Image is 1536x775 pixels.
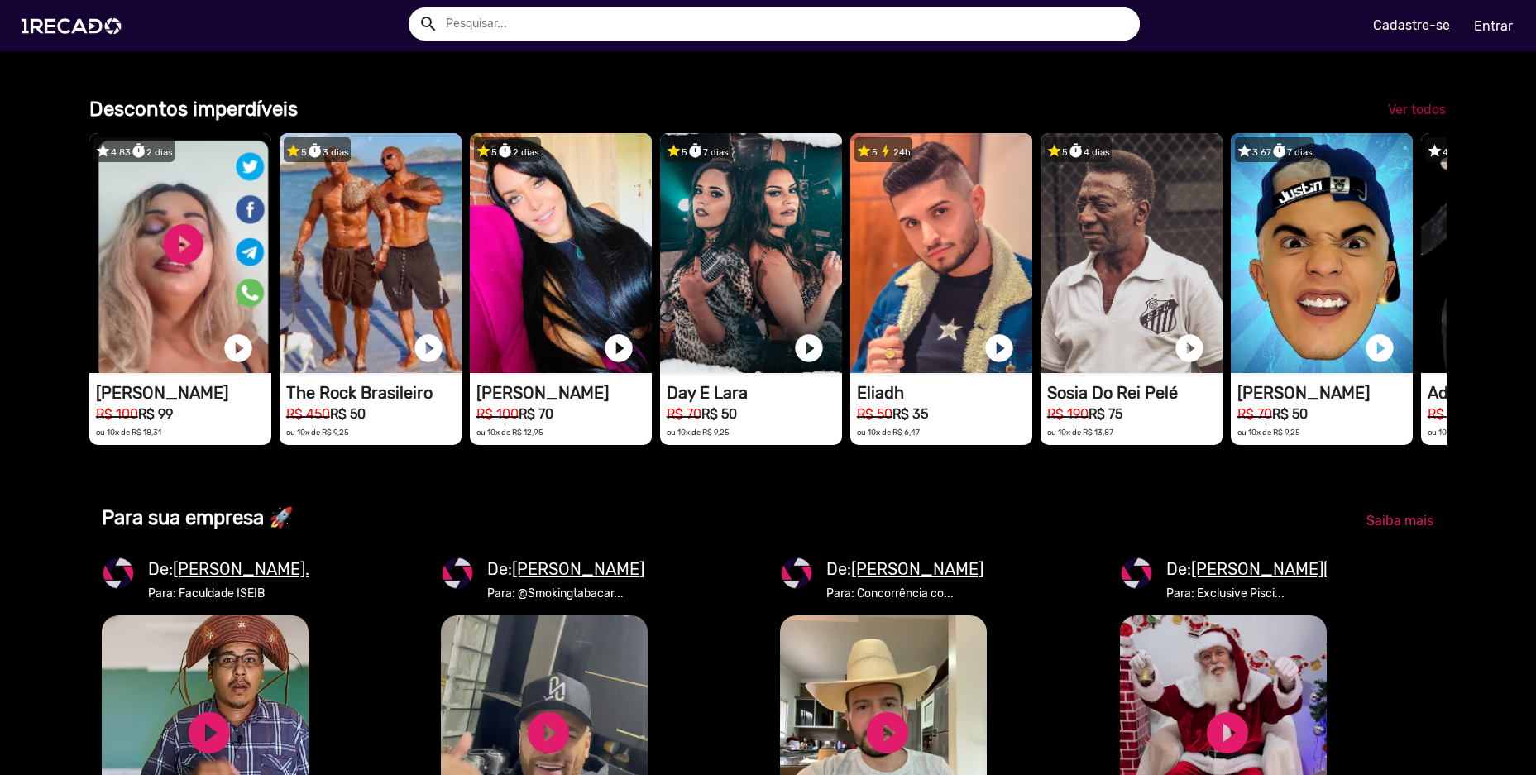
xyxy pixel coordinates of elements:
h1: Eliadh [857,383,1032,403]
a: play_circle_filled [524,708,573,758]
mat-card-subtitle: Para: Concorrência co... [826,585,983,602]
small: R$ 70 [667,406,701,422]
mat-card-title: De: [1166,557,1375,581]
b: R$ 70 [519,406,553,422]
mat-card-subtitle: Para: Exclusive Pisci... [1166,585,1375,602]
h1: The Rock Brasileiro [286,383,462,403]
a: play_circle_filled [412,332,445,365]
b: R$ 50 [701,406,737,422]
small: R$ 100 [476,406,519,422]
b: R$ 99 [138,406,173,422]
h1: [PERSON_NAME] [1237,383,1413,403]
mat-icon: Example home icon [419,14,438,34]
video: 1RECADO vídeos dedicados para fãs e empresas [89,133,271,373]
a: play_circle_filled [1363,332,1396,365]
video: 1RECADO vídeos dedicados para fãs e empresas [1231,133,1413,373]
small: ou 10x de R$ 13,87 [1047,428,1113,437]
u: [PERSON_NAME]... [173,559,318,579]
small: R$ 450 [286,406,330,422]
a: play_circle_filled [222,332,255,365]
small: ou 10x de R$ 12,95 [476,428,543,437]
b: R$ 50 [330,406,366,422]
b: R$ 35 [892,406,928,422]
input: Pesquisar... [433,7,1140,41]
mat-card-title: De: [826,557,983,581]
b: R$ 75 [1089,406,1122,422]
video: 1RECADO vídeos dedicados para fãs e empresas [850,133,1032,373]
small: ou 10x de R$ 9,25 [286,428,349,437]
b: Para sua empresa 🚀 [102,506,294,529]
u: [PERSON_NAME] [512,559,644,579]
small: ou 10x de R$ 6,47 [857,428,920,437]
small: R$ 70 [1237,406,1272,422]
u: [PERSON_NAME] [851,559,983,579]
u: Cadastre-se [1373,17,1450,33]
small: ou 10x de R$ 9,25 [1237,428,1300,437]
video: 1RECADO vídeos dedicados para fãs e empresas [280,133,462,373]
video: 1RECADO vídeos dedicados para fãs e empresas [660,133,842,373]
mat-card-title: De: [148,557,318,581]
video: 1RECADO vídeos dedicados para fãs e empresas [470,133,652,373]
small: ou 10x de R$ 18,31 [96,428,161,437]
button: Example home icon [413,8,442,37]
mat-card-subtitle: Para: @Smokingtabacar... [487,585,644,602]
a: play_circle_filled [792,332,825,365]
u: [PERSON_NAME][DATE] [1191,559,1375,579]
span: Ver todos [1388,102,1446,117]
span: Saiba mais [1366,513,1433,529]
small: ou 10x de R$ 9,25 [667,428,730,437]
h1: [PERSON_NAME] [96,383,271,403]
video: 1RECADO vídeos dedicados para fãs e empresas [1041,133,1223,373]
a: Entrar [1463,12,1524,41]
a: play_circle_filled [1173,332,1206,365]
mat-card-title: De: [487,557,644,581]
small: R$ 190 [1047,406,1089,422]
b: Descontos imperdíveis [89,98,298,121]
a: play_circle_filled [983,332,1016,365]
small: ou 10x de R$ 37,00 [1428,428,1495,437]
small: R$ 100 [96,406,138,422]
a: play_circle_filled [1203,708,1252,758]
b: R$ 50 [1272,406,1308,422]
small: R$ 50 [857,406,892,422]
small: R$ 250 [1428,406,1471,422]
h1: [PERSON_NAME] [476,383,652,403]
a: play_circle_filled [863,708,912,758]
h1: Day E Lara [667,383,842,403]
mat-card-subtitle: Para: Faculdade ISEIB [148,585,318,602]
a: play_circle_filled [602,332,635,365]
h1: Sosia Do Rei Pelé [1047,383,1223,403]
a: play_circle_filled [184,708,234,758]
